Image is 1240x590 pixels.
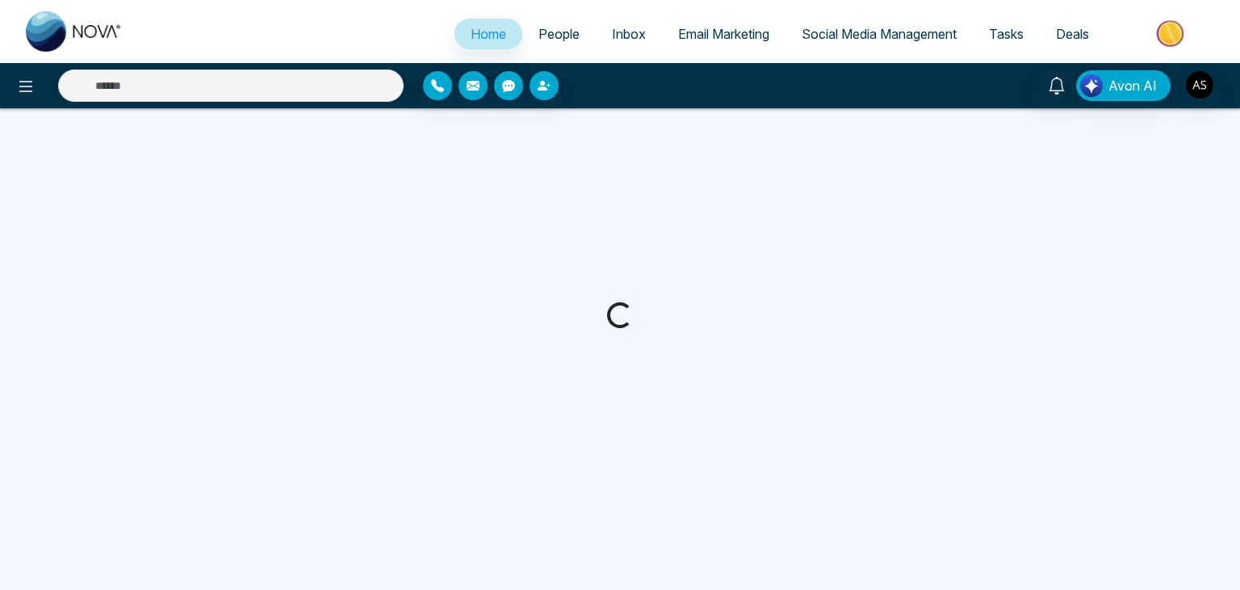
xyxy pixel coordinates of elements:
img: Lead Flow [1080,74,1103,97]
span: Inbox [612,26,646,42]
img: Market-place.gif [1113,15,1230,52]
a: Deals [1040,19,1105,49]
span: Avon AI [1108,76,1157,95]
a: Social Media Management [785,19,973,49]
a: People [522,19,596,49]
img: User Avatar [1186,71,1213,99]
img: Nova CRM Logo [26,11,123,52]
span: Deals [1056,26,1089,42]
button: Avon AI [1076,70,1171,101]
span: People [538,26,580,42]
a: Email Marketing [662,19,785,49]
span: Social Media Management [802,26,957,42]
span: Tasks [989,26,1024,42]
a: Home [455,19,522,49]
a: Inbox [596,19,662,49]
span: Home [471,26,506,42]
span: Email Marketing [678,26,769,42]
a: Tasks [973,19,1040,49]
